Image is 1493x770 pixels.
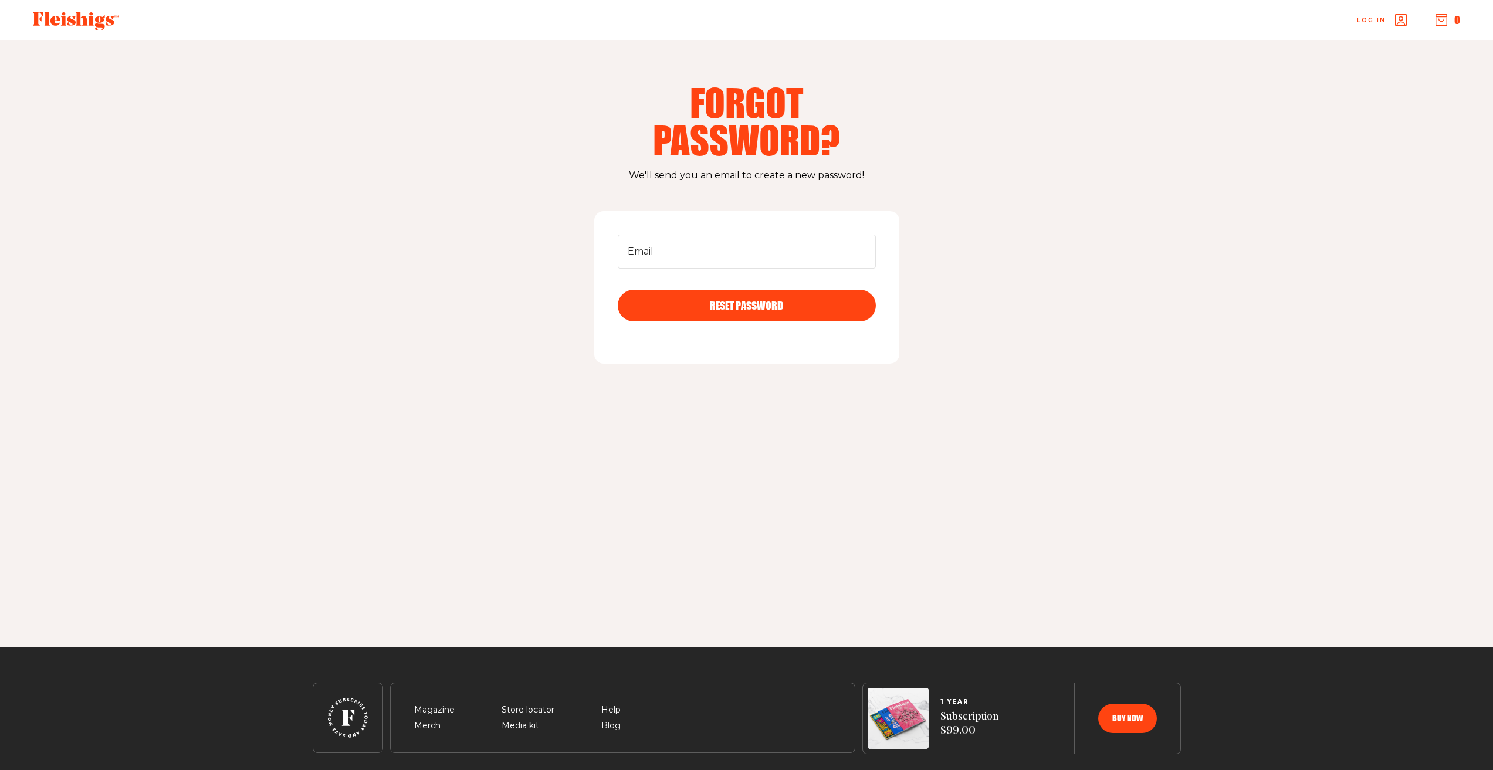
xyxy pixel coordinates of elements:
[414,719,441,733] span: Merch
[502,703,554,717] span: Store locator
[502,720,539,731] a: Media kit
[1112,714,1143,722] span: Buy now
[502,719,539,733] span: Media kit
[1357,14,1407,26] a: Log in
[618,235,876,269] input: Email
[1357,16,1386,25] span: Log in
[940,698,998,705] span: 1 YEAR
[710,300,783,311] span: RESET PASSWORD
[1436,13,1460,26] button: 0
[618,290,876,321] button: RESET PASSWORD
[868,688,929,749] img: Magazines image
[1098,704,1157,733] button: Buy now
[940,710,998,739] span: Subscription $99.00
[601,703,621,717] span: Help
[313,168,1181,183] p: We'll send you an email to create a new password!
[414,704,455,715] a: Magazine
[601,719,621,733] span: Blog
[502,704,554,715] a: Store locator
[601,704,621,715] a: Help
[597,83,897,158] h2: Forgot Password?
[601,720,621,731] a: Blog
[414,720,441,731] a: Merch
[414,703,455,717] span: Magazine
